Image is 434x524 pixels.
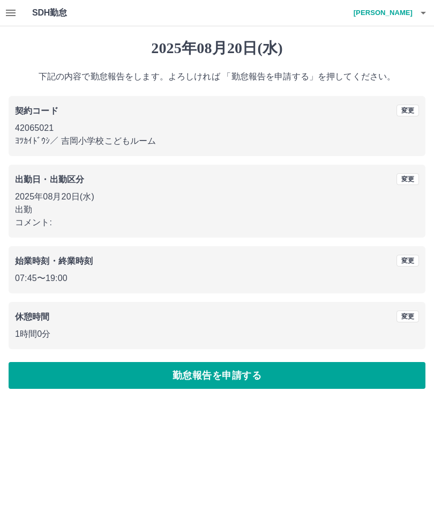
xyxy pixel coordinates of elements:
p: コメント: [15,216,419,229]
h1: 2025年08月20日(水) [9,39,425,57]
p: 下記の内容で勤怠報告をします。よろしければ 「勤怠報告を申請する」を押してください。 [9,70,425,83]
p: 出勤 [15,203,419,216]
button: 変更 [396,173,419,185]
b: 始業時刻・終業時刻 [15,256,93,265]
button: 変更 [396,255,419,267]
button: 変更 [396,311,419,322]
b: 休憩時間 [15,312,50,321]
p: 07:45 〜 19:00 [15,272,419,285]
p: 42065021 [15,122,419,135]
p: 2025年08月20日(水) [15,190,419,203]
b: 契約コード [15,106,58,115]
button: 勤怠報告を申請する [9,362,425,389]
button: 変更 [396,105,419,116]
p: ﾖﾂｶｲﾄﾞｳｼ ／ 吉岡小学校こどもルーム [15,135,419,147]
p: 1時間0分 [15,328,419,341]
b: 出勤日・出勤区分 [15,175,84,184]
